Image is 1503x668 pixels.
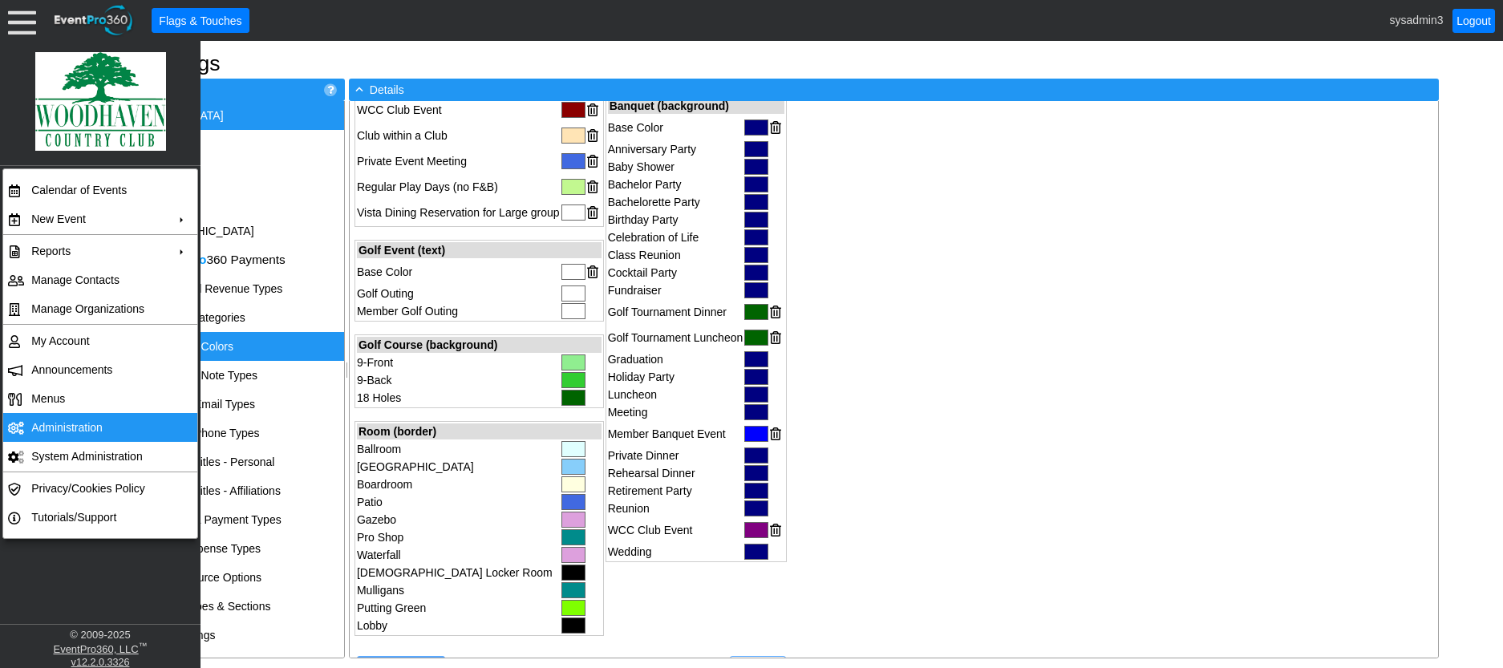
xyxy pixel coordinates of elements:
[561,529,585,545] div: #008b8b
[744,265,768,281] div: #000080
[357,98,560,122] td: WCC Club Event
[25,326,168,355] td: My Account
[561,390,585,406] div: #006400
[608,351,743,367] td: Graduation
[608,282,743,298] td: Fundraiser
[561,582,585,598] div: #008b8b
[357,582,560,598] td: Mulligans
[744,404,768,420] div: #000080
[608,159,743,175] td: Baby Shower
[561,494,585,510] div: #4169e1
[3,474,197,503] tr: Privacy/Cookies Policy
[744,351,768,367] div: #000080
[587,123,598,148] span: Remove selected color, use base color
[152,542,261,555] span: Event Expense Types
[608,518,743,542] td: WCC Club Event
[25,265,168,294] td: Manage Contacts
[608,447,743,464] td: Private Dinner
[587,149,598,173] span: Remove selected color, use base color
[587,260,598,284] span: Remove selected color, use base color
[357,423,602,439] td: Room (border)
[152,513,282,526] span: Deposit & Payment Types
[3,294,197,323] tr: Manage Organizations
[357,529,560,545] td: Pro Shop
[357,175,560,199] td: Regular Play Days (no F&B)
[744,447,768,464] div: #000080
[561,354,585,370] div: #90ee90
[152,571,261,584] span: Event Source Options
[608,387,743,403] td: Luncheon
[357,390,560,406] td: 18 Holes
[357,200,560,225] td: Vista Dining Reservation for Large group
[561,476,585,492] div: #ffffe0
[561,179,585,195] div: #c2f890
[31,392,65,405] span: Menus
[357,123,560,148] td: Club within a Club
[156,13,245,29] span: Flags & Touches
[770,115,781,140] span: Remove selected color, use base color
[744,247,768,263] div: #000080
[107,109,224,122] span: [GEOGRAPHIC_DATA]
[152,282,282,295] span: Additional Revenue Types
[608,115,743,140] td: Base Color
[25,204,168,233] td: New Event
[357,354,560,370] td: 9-Front
[152,369,257,382] span: Calendar Note Types
[744,282,768,298] div: #000080
[152,253,286,266] span: 360 Payments
[3,442,197,471] tr: System Administration
[608,176,743,192] td: Bachelor Party
[25,355,168,384] td: Announcements
[744,159,768,175] div: #000080
[561,102,585,118] div: #8b0000
[3,384,197,413] tr: <span>Menus</span>
[744,426,768,442] div: #0000ff
[25,442,168,471] td: System Administration
[53,643,138,655] a: EventPro360, LLC
[608,465,743,481] td: Rehearsal Dinner
[25,176,168,204] td: Calendar of Events
[561,547,585,563] div: #dda0dd
[561,285,585,302] div: #ffffff
[357,337,602,353] td: Golf Course (background)
[744,119,768,136] div: #000080
[3,413,197,442] tr: Administration
[152,484,281,497] span: Contact Titles - Affiliations
[152,311,245,324] span: Budget Categories
[3,237,197,265] tr: Reports
[3,326,197,355] tr: My Account
[3,355,197,384] tr: Announcements
[60,53,1443,75] h1: Manage Settings
[744,522,768,538] div: #800080
[744,176,768,192] div: #000080
[152,600,271,613] span: Event Types & Sections
[744,387,768,403] div: #000080
[357,476,560,492] td: Boardroom
[35,40,166,163] img: Logo
[156,12,245,29] span: Flags & Touches
[357,459,560,475] td: [GEOGRAPHIC_DATA]
[152,427,260,439] span: Contact Phone Types
[561,617,585,634] div: #000000
[587,98,598,122] span: Remove selected color, use base color
[4,629,196,641] div: © 2009- 2025
[357,617,560,634] td: Lobby
[744,465,768,481] div: #000080
[139,641,148,650] sup: ™
[352,82,367,96] span: -
[744,304,768,320] div: #006400
[608,404,743,420] td: Meeting
[561,153,585,169] div: #4169e1
[3,176,197,204] tr: Calendar of Events
[744,194,768,210] div: #000080
[357,600,560,616] td: Putting Green
[152,398,255,411] span: Contact Email Types
[744,212,768,228] div: #000080
[357,242,602,258] td: Golf Event (text)
[1390,13,1444,26] span: sysadmin3
[25,294,168,323] td: Manage Organizations
[357,372,560,388] td: 9-Back
[744,330,768,346] div: #006400
[357,565,560,581] td: [DEMOGRAPHIC_DATA] Locker Room
[370,83,404,96] span: Details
